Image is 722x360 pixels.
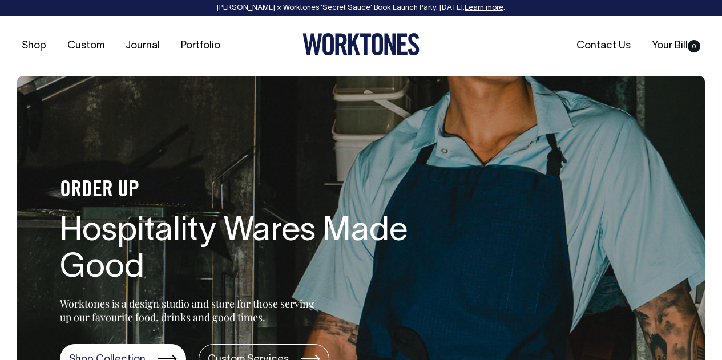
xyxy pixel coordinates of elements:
[60,214,425,287] h1: Hospitality Wares Made Good
[465,5,503,11] a: Learn more
[11,4,711,12] div: [PERSON_NAME] × Worktones ‘Secret Sauce’ Book Launch Party, [DATE]. .
[647,37,705,55] a: Your Bill0
[688,40,700,52] span: 0
[60,179,425,203] h4: ORDER UP
[572,37,635,55] a: Contact Us
[121,37,164,55] a: Journal
[60,297,320,324] p: Worktones is a design studio and store for those serving up our favourite food, drinks and good t...
[17,37,51,55] a: Shop
[63,37,109,55] a: Custom
[176,37,225,55] a: Portfolio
